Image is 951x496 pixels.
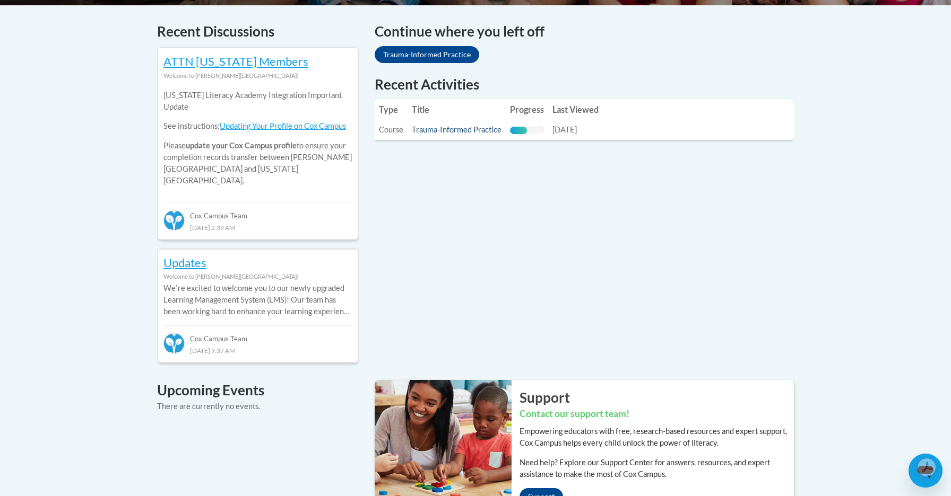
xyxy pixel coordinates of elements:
th: Title [408,99,506,120]
span: [DATE] [552,125,577,134]
a: Trauma-Informed Practice [375,46,479,63]
img: Cox Campus Team [163,333,185,354]
div: Cox Campus Team [163,202,352,221]
a: Updating Your Profile on Cox Campus [220,121,346,130]
iframe: Button to launch messaging window [909,454,943,488]
b: update your Cox Campus profile [186,141,297,150]
div: Progress, % [510,127,527,134]
h1: Recent Activities [375,75,794,94]
div: [DATE] 2:39 AM [163,222,352,233]
h4: Upcoming Events [157,380,359,401]
div: Please to ensure your completion records transfer between [PERSON_NAME][GEOGRAPHIC_DATA] and [US_... [163,82,352,194]
img: Cox Campus Team [163,210,185,231]
h4: Recent Discussions [157,21,359,42]
th: Last Viewed [548,99,603,120]
th: Type [375,99,408,120]
h2: Support [520,388,794,407]
a: Trauma-Informed Practice [412,125,502,134]
a: ATTN [US_STATE] Members [163,54,308,68]
p: Need help? Explore our Support Center for answers, resources, and expert assistance to make the m... [520,457,794,480]
p: Weʹre excited to welcome you to our newly upgraded Learning Management System (LMS)! Our team has... [163,282,352,317]
p: [US_STATE] Literacy Academy Integration Important Update [163,90,352,113]
p: See instructions: [163,120,352,132]
div: [DATE] 9:37 AM [163,344,352,356]
span: There are currently no events. [157,402,260,411]
div: Welcome to [PERSON_NAME][GEOGRAPHIC_DATA]! [163,271,352,282]
th: Progress [506,99,548,120]
span: Course [379,125,403,134]
div: Welcome to [PERSON_NAME][GEOGRAPHIC_DATA]! [163,70,352,82]
h4: Continue where you left off [375,21,794,42]
a: Updates [163,255,206,270]
div: Cox Campus Team [163,325,352,344]
h3: Contact our support team! [520,408,794,421]
p: Empowering educators with free, research-based resources and expert support, Cox Campus helps eve... [520,426,794,449]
